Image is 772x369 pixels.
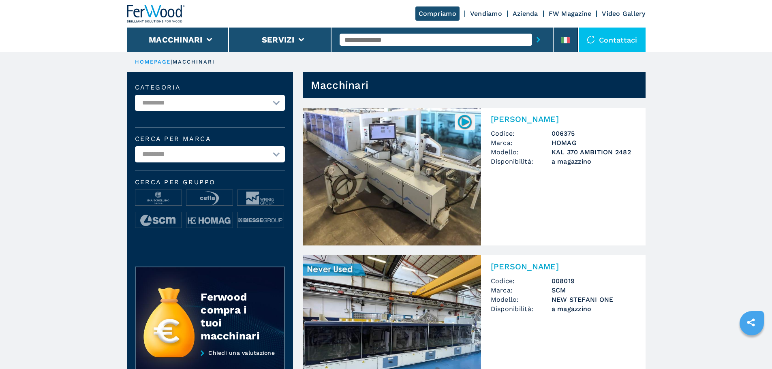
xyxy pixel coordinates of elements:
a: Video Gallery [602,10,645,17]
a: sharethis [741,312,761,333]
label: Cerca per marca [135,136,285,142]
h3: KAL 370 AMBITION 2482 [552,147,636,157]
span: a magazzino [552,304,636,314]
img: 006375 [457,114,473,130]
a: HOMEPAGE [135,59,171,65]
h2: [PERSON_NAME] [491,262,636,271]
img: image [135,190,182,206]
span: Codice: [491,129,552,138]
div: Contattaci [579,28,646,52]
span: Modello: [491,147,552,157]
span: Codice: [491,276,552,286]
h3: 006375 [552,129,636,138]
span: Marca: [491,138,552,147]
img: Ferwood [127,5,185,23]
p: macchinari [173,58,215,66]
h3: SCM [552,286,636,295]
a: Azienda [513,10,538,17]
div: Ferwood compra i tuoi macchinari [201,290,268,342]
iframe: Chat [738,333,766,363]
a: Bordatrice Singola HOMAG KAL 370 AMBITION 2482006375[PERSON_NAME]Codice:006375Marca:HOMAGModello:... [303,108,646,245]
button: Macchinari [149,35,203,45]
a: Compriamo [415,6,460,21]
a: Vendiamo [470,10,502,17]
span: a magazzino [552,157,636,166]
img: image [237,212,284,228]
img: image [237,190,284,206]
img: Contattaci [587,36,595,44]
span: Marca: [491,286,552,295]
span: Disponibilità: [491,157,552,166]
h3: NEW STEFANI ONE [552,295,636,304]
span: Modello: [491,295,552,304]
span: Cerca per Gruppo [135,179,285,186]
span: Disponibilità: [491,304,552,314]
img: image [186,212,233,228]
span: | [171,59,172,65]
a: FW Magazine [549,10,592,17]
h3: HOMAG [552,138,636,147]
h3: 008019 [552,276,636,286]
img: image [135,212,182,228]
label: Categoria [135,84,285,91]
img: image [186,190,233,206]
h1: Macchinari [311,79,369,92]
h2: [PERSON_NAME] [491,114,636,124]
button: submit-button [532,30,545,49]
button: Servizi [262,35,295,45]
img: Bordatrice Singola HOMAG KAL 370 AMBITION 2482 [303,108,481,245]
